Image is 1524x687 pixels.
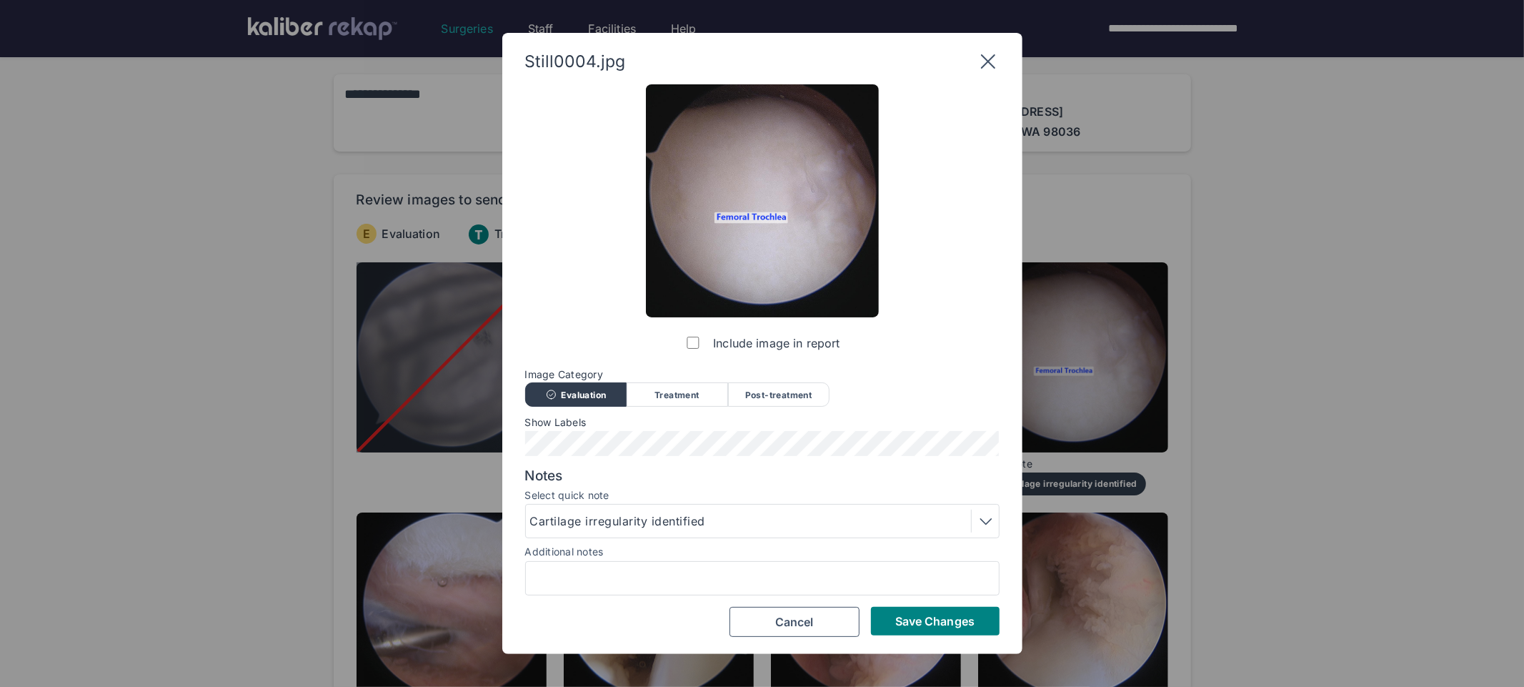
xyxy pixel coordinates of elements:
[525,369,1000,380] span: Image Category
[525,545,604,558] label: Additional notes
[530,513,710,530] div: Cartilage irregularity identified
[525,468,1000,485] span: Notes
[525,51,626,71] span: Still0004.jpg
[728,382,830,407] div: Post-treatment
[627,382,728,407] div: Treatment
[895,614,975,628] span: Save Changes
[684,329,840,357] label: Include image in report
[871,607,1000,636] button: Save Changes
[646,84,879,317] img: Still0004.jpg
[525,490,1000,501] label: Select quick note
[729,607,860,637] button: Cancel
[525,417,1000,428] span: Show Labels
[687,337,699,350] input: Include image in report
[775,615,814,629] span: Cancel
[525,382,627,407] div: Evaluation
